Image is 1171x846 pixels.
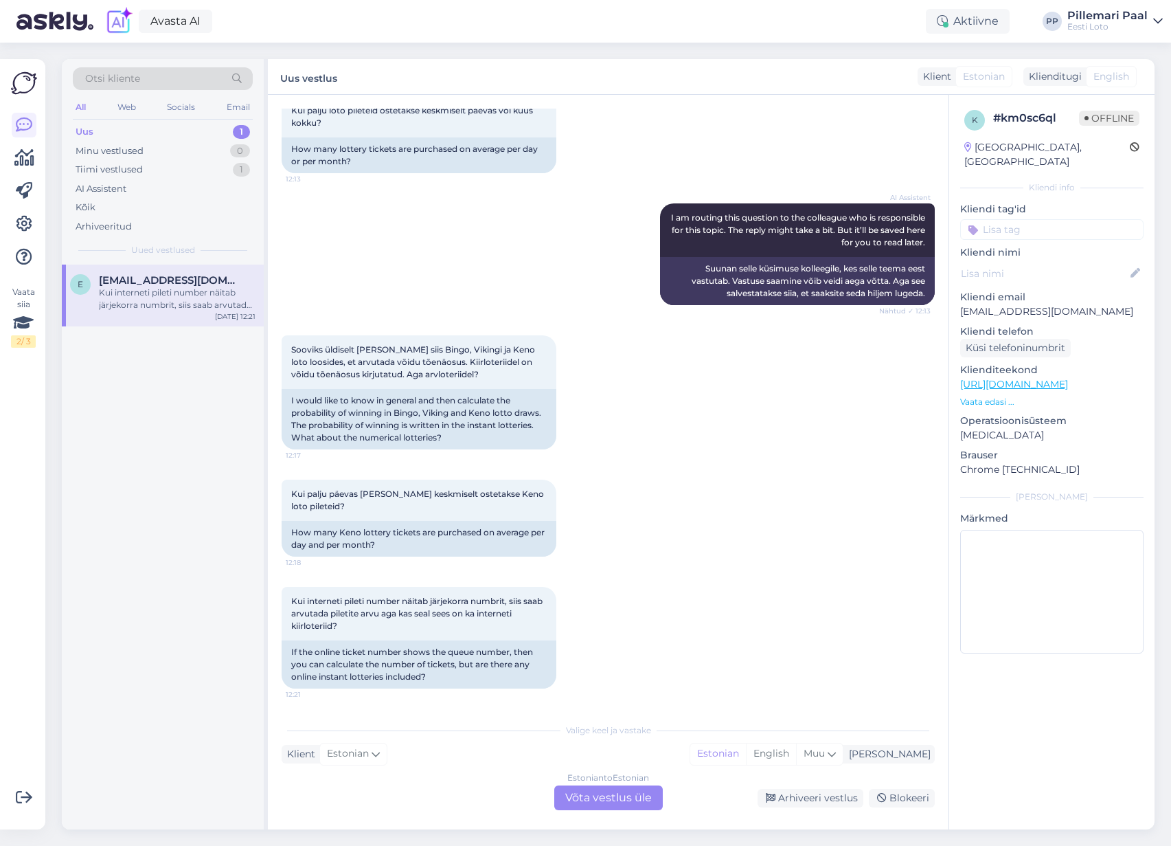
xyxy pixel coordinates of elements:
[960,363,1144,377] p: Klienditeekond
[960,511,1144,526] p: Märkmed
[11,286,36,348] div: Vaata siia
[11,335,36,348] div: 2 / 3
[1043,12,1062,31] div: PP
[73,98,89,116] div: All
[926,9,1010,34] div: Aktiivne
[554,786,663,810] div: Võta vestlus üle
[1023,69,1082,84] div: Klienditugi
[804,747,825,759] span: Muu
[291,344,537,379] span: Sooviks üldiselt [PERSON_NAME] siis Bingo, Vikingi ja Keno loto loosides, et arvutada võidu tõenä...
[1079,111,1139,126] span: Offline
[282,641,556,689] div: If the online ticket number shows the queue number, then you can calculate the number of tickets,...
[961,266,1128,281] input: Lisa nimi
[1067,21,1148,32] div: Eesti Loto
[327,746,369,761] span: Estonian
[960,448,1144,463] p: Brauser
[960,290,1144,304] p: Kliendi email
[964,140,1130,169] div: [GEOGRAPHIC_DATA], [GEOGRAPHIC_DATA]
[99,287,255,311] div: Kui interneti pileti number näitab järjekorra numbrit, siis saab arvutada piletite arvu aga kas s...
[99,274,242,287] span: Evesei1@outlook.com
[879,306,931,316] span: Nähtud ✓ 12:13
[215,311,255,322] div: [DATE] 12:21
[960,245,1144,260] p: Kliendi nimi
[660,257,935,305] div: Suunan selle küsimuse kolleegile, kes selle teema eest vastutab. Vastuse saamine võib veidi aega ...
[960,304,1144,319] p: [EMAIL_ADDRESS][DOMAIN_NAME]
[131,244,195,256] span: Uued vestlused
[960,463,1144,477] p: Chrome [TECHNICAL_ID]
[76,125,93,139] div: Uus
[993,110,1079,126] div: # km0sc6ql
[960,324,1144,339] p: Kliendi telefon
[286,174,337,184] span: 12:13
[286,689,337,700] span: 12:21
[282,521,556,557] div: How many Keno lottery tickets are purchased on average per day and per month?
[758,789,863,808] div: Arhiveeri vestlus
[960,339,1071,357] div: Küsi telefoninumbrit
[746,744,796,764] div: English
[291,596,545,631] span: Kui interneti pileti number näitab järjekorra numbrit, siis saab arvutada piletite arvu aga kas s...
[85,71,140,86] span: Otsi kliente
[76,144,144,158] div: Minu vestlused
[690,744,746,764] div: Estonian
[78,279,83,289] span: E
[233,163,250,177] div: 1
[115,98,139,116] div: Web
[76,220,132,234] div: Arhiveeritud
[960,396,1144,408] p: Vaata edasi ...
[233,125,250,139] div: 1
[139,10,212,33] a: Avasta AI
[960,378,1068,390] a: [URL][DOMAIN_NAME]
[286,450,337,460] span: 12:17
[567,772,649,784] div: Estonian to Estonian
[963,69,1005,84] span: Estonian
[960,219,1144,240] input: Lisa tag
[918,69,951,84] div: Klient
[291,489,546,511] span: Kui palju päevas [PERSON_NAME] keskmiselt ostetakse Keno loto pileteid?
[164,98,198,116] div: Socials
[869,789,935,808] div: Blokeeri
[879,192,931,203] span: AI Assistent
[843,747,931,761] div: [PERSON_NAME]
[11,70,37,96] img: Askly Logo
[230,144,250,158] div: 0
[972,115,978,125] span: k
[960,202,1144,216] p: Kliendi tag'id
[1067,10,1148,21] div: Pillemari Paal
[960,491,1144,503] div: [PERSON_NAME]
[286,557,337,568] span: 12:18
[282,137,556,173] div: How many lottery tickets are purchased on average per day or per month?
[960,181,1144,194] div: Kliendi info
[960,428,1144,443] p: [MEDICAL_DATA]
[224,98,253,116] div: Email
[282,389,556,449] div: I would like to know in general and then calculate the probability of winning in Bingo, Viking an...
[282,724,935,737] div: Valige keel ja vastake
[76,182,126,196] div: AI Assistent
[76,201,95,214] div: Kõik
[960,414,1144,428] p: Operatsioonisüsteem
[671,212,927,247] span: I am routing this question to the colleague who is responsible for this topic. The reply might ta...
[282,747,315,761] div: Klient
[1067,10,1163,32] a: Pillemari PaalEesti Loto
[1093,69,1129,84] span: English
[76,163,143,177] div: Tiimi vestlused
[104,7,133,36] img: explore-ai
[280,67,337,86] label: Uus vestlus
